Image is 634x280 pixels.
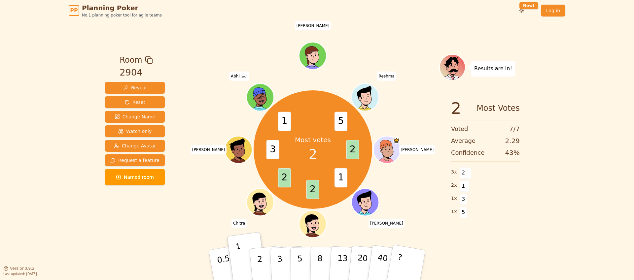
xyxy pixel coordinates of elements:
[399,145,436,154] span: Click to change your name
[105,169,165,185] button: Named room
[120,66,153,79] div: 2904
[451,169,457,176] span: 3 x
[69,3,162,18] a: PPPlanning PokerNo.1 planning poker tool for agile teams
[476,100,520,116] span: Most Votes
[235,242,245,278] p: 1
[82,3,162,13] span: Planning Poker
[451,148,484,157] span: Confidence
[451,136,475,145] span: Average
[124,99,145,106] span: Reset
[451,100,461,116] span: 2
[116,174,154,180] span: Named room
[369,219,405,228] span: Click to change your name
[10,266,35,271] span: Version 0.9.2
[110,157,159,164] span: Request a feature
[70,7,78,15] span: PP
[309,144,317,164] span: 2
[335,168,347,187] span: 1
[377,72,396,81] span: Click to change your name
[451,195,457,202] span: 1 x
[474,64,512,73] p: Results are in!
[516,5,528,16] button: New!
[231,219,247,228] span: Click to change your name
[191,145,227,154] span: Click to change your name
[460,207,467,218] span: 5
[505,148,520,157] span: 43 %
[3,272,37,276] span: Last updated: [DATE]
[240,75,248,78] span: (you)
[278,112,291,131] span: 1
[335,112,347,131] span: 5
[509,124,520,134] span: 7 / 7
[306,180,319,200] span: 2
[105,111,165,123] button: Change Name
[105,125,165,137] button: Watch only
[460,180,467,192] span: 1
[451,182,457,189] span: 2 x
[346,140,359,160] span: 2
[505,136,520,145] span: 2.29
[247,84,273,110] button: Click to change your avatar
[82,13,162,18] span: No.1 planning poker tool for agile teams
[118,128,152,135] span: Watch only
[278,168,291,187] span: 2
[105,82,165,94] button: Reveal
[123,84,147,91] span: Reveal
[114,142,156,149] span: Change Avatar
[541,5,565,16] a: Log in
[105,154,165,166] button: Request a feature
[295,21,331,30] span: Click to change your name
[451,208,457,215] span: 1 x
[460,167,467,178] span: 2
[519,2,538,9] div: New!
[295,135,331,144] p: Most votes
[3,266,35,271] button: Version0.9.2
[266,140,279,160] span: 3
[120,54,142,66] span: Room
[105,140,165,152] button: Change Avatar
[229,72,249,81] span: Click to change your name
[451,124,468,134] span: Voted
[105,96,165,108] button: Reset
[115,113,155,120] span: Change Name
[393,137,400,144] span: Steve is the host
[460,194,467,205] span: 3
